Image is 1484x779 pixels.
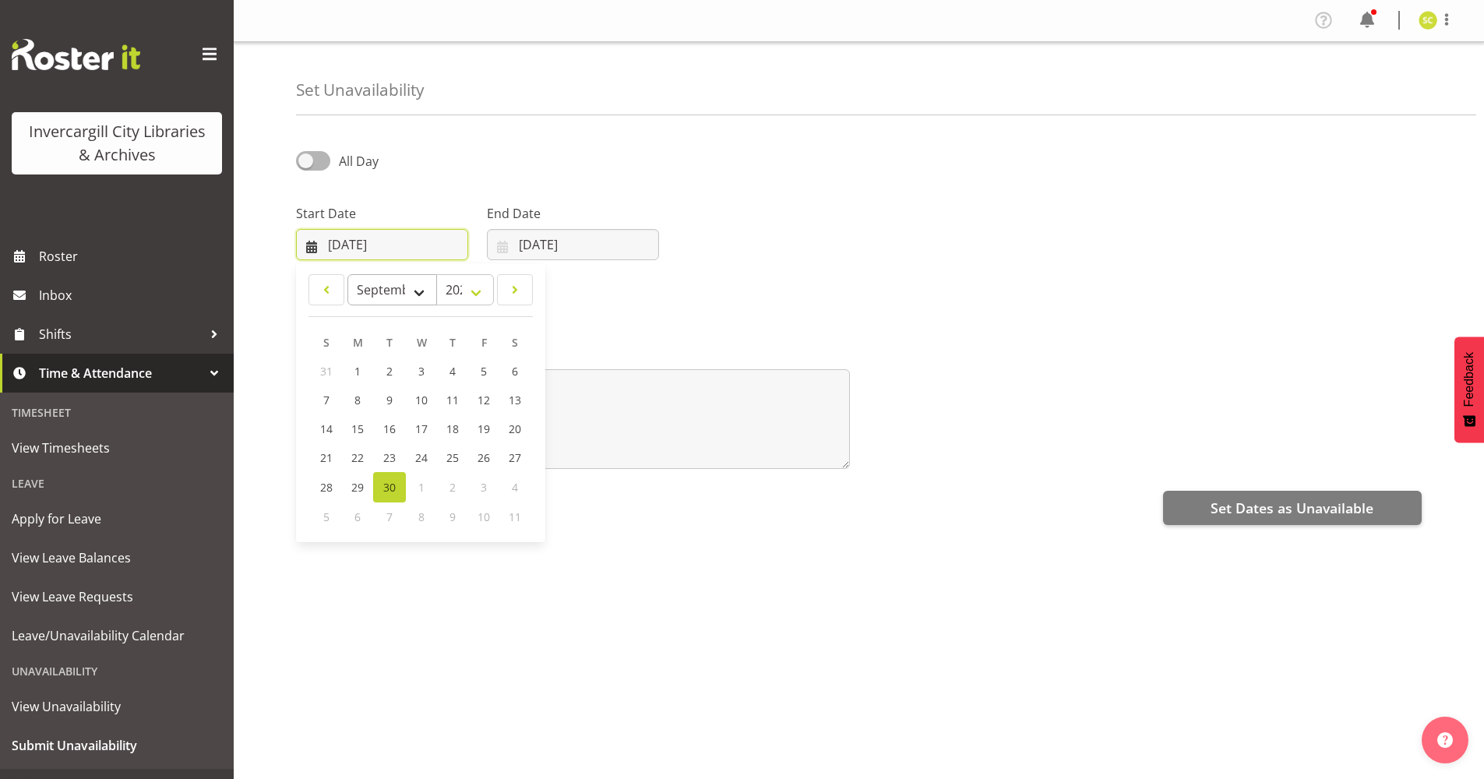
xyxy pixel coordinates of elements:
[12,436,222,460] span: View Timesheets
[12,624,222,647] span: Leave/Unavailability Calendar
[481,480,487,495] span: 3
[468,386,499,414] a: 12
[1454,337,1484,442] button: Feedback - Show survey
[512,335,518,350] span: S
[351,421,364,436] span: 15
[296,229,468,260] input: Click to select...
[39,245,226,268] span: Roster
[4,428,230,467] a: View Timesheets
[406,414,437,443] a: 17
[415,450,428,465] span: 24
[39,323,203,346] span: Shifts
[1462,352,1476,407] span: Feedback
[373,386,406,414] a: 9
[39,361,203,385] span: Time & Attendance
[449,364,456,379] span: 4
[446,450,459,465] span: 25
[320,421,333,436] span: 14
[418,509,425,524] span: 8
[478,421,490,436] span: 19
[311,472,342,502] a: 28
[386,393,393,407] span: 9
[478,450,490,465] span: 26
[386,364,393,379] span: 2
[481,364,487,379] span: 5
[342,414,373,443] a: 15
[351,450,364,465] span: 22
[353,335,363,350] span: M
[386,509,393,524] span: 7
[437,357,468,386] a: 4
[4,538,230,577] a: View Leave Balances
[509,421,521,436] span: 20
[437,386,468,414] a: 11
[4,467,230,499] div: Leave
[446,393,459,407] span: 11
[417,335,427,350] span: W
[383,480,396,495] span: 30
[342,472,373,502] a: 29
[418,480,425,495] span: 1
[468,414,499,443] a: 19
[449,335,456,350] span: T
[4,655,230,687] div: Unavailability
[320,364,333,379] span: 31
[339,153,379,170] span: All Day
[468,443,499,472] a: 26
[499,386,531,414] a: 13
[311,443,342,472] a: 21
[415,421,428,436] span: 17
[373,472,406,502] a: 30
[12,695,222,718] span: View Unavailability
[27,120,206,167] div: Invercargill City Libraries & Archives
[406,357,437,386] a: 3
[487,229,659,260] input: Click to select...
[39,284,226,307] span: Inbox
[1163,491,1422,525] button: Set Dates as Unavailable
[499,443,531,472] a: 27
[311,386,342,414] a: 7
[499,414,531,443] a: 20
[437,443,468,472] a: 25
[406,386,437,414] a: 10
[386,335,393,350] span: T
[296,204,468,223] label: Start Date
[320,480,333,495] span: 28
[383,421,396,436] span: 16
[12,546,222,569] span: View Leave Balances
[383,450,396,465] span: 23
[373,414,406,443] a: 16
[323,393,330,407] span: 7
[354,364,361,379] span: 1
[12,585,222,608] span: View Leave Requests
[296,344,850,363] label: Message*
[1419,11,1437,30] img: samuel-carter11687.jpg
[342,386,373,414] a: 8
[342,357,373,386] a: 1
[12,734,222,757] span: Submit Unavailability
[512,364,518,379] span: 6
[509,393,521,407] span: 13
[12,507,222,530] span: Apply for Leave
[4,687,230,726] a: View Unavailability
[351,480,364,495] span: 29
[373,357,406,386] a: 2
[373,443,406,472] a: 23
[354,509,361,524] span: 6
[406,443,437,472] a: 24
[512,480,518,495] span: 4
[4,499,230,538] a: Apply for Leave
[446,421,459,436] span: 18
[449,480,456,495] span: 2
[468,357,499,386] a: 5
[1211,498,1373,518] span: Set Dates as Unavailable
[499,357,531,386] a: 6
[323,509,330,524] span: 5
[296,81,424,99] h4: Set Unavailability
[323,335,330,350] span: S
[354,393,361,407] span: 8
[4,726,230,765] a: Submit Unavailability
[342,443,373,472] a: 22
[481,335,487,350] span: F
[1437,732,1453,748] img: help-xxl-2.png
